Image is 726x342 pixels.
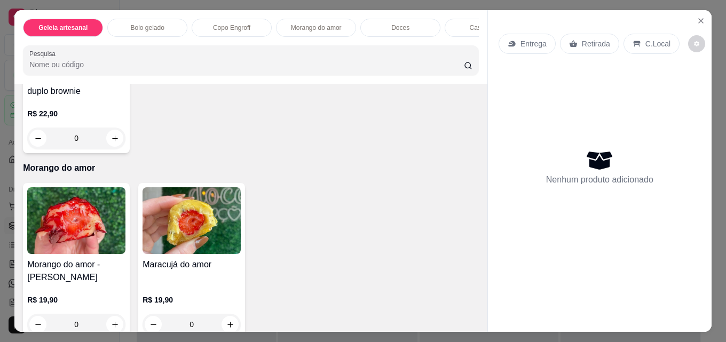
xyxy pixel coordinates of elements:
[38,23,88,32] p: Geleia artesanal
[520,38,547,49] p: Entrega
[131,23,164,32] p: Bolo gelado
[143,258,241,271] h4: Maracujá do amor
[143,295,241,305] p: R$ 19,90
[546,173,653,186] p: Nenhum produto adicionado
[29,49,59,58] label: Pesquisa
[291,23,342,32] p: Morango do amor
[688,35,705,52] button: decrease-product-quantity
[582,38,610,49] p: Retirada
[692,12,709,29] button: Close
[645,38,670,49] p: C.Local
[106,130,123,147] button: increase-product-quantity
[222,316,239,333] button: increase-product-quantity
[470,23,500,32] p: Caseirinho
[391,23,409,32] p: Doces
[145,316,162,333] button: decrease-product-quantity
[27,108,125,119] p: R$ 22,90
[27,72,125,98] h4: Copo da felicidade - duplo brownie
[213,23,251,32] p: Copo Engroff
[29,59,464,70] input: Pesquisa
[29,316,46,333] button: decrease-product-quantity
[29,130,46,147] button: decrease-product-quantity
[23,162,479,174] p: Morango do amor
[27,295,125,305] p: R$ 19,90
[27,258,125,284] h4: Morango do amor - [PERSON_NAME]
[143,187,241,254] img: product-image
[106,316,123,333] button: increase-product-quantity
[27,187,125,254] img: product-image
